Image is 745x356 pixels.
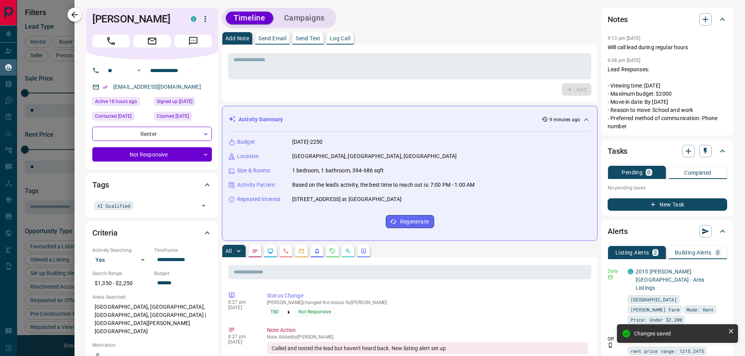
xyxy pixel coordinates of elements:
[283,248,289,254] svg: Calls
[276,12,333,24] button: Campaigns
[97,202,130,210] span: AI Qualified
[634,330,725,337] div: Changes saved
[92,301,212,338] p: [GEOGRAPHIC_DATA], [GEOGRAPHIC_DATA], [GEOGRAPHIC_DATA], [GEOGRAPHIC_DATA] | [GEOGRAPHIC_DATA][PE...
[92,247,150,254] p: Actively Searching:
[608,222,727,241] div: Alerts
[175,35,212,47] span: Message
[608,268,623,275] p: Daily
[133,35,171,47] span: Email
[608,225,628,237] h2: Alerts
[292,195,402,203] p: [STREET_ADDRESS] at [GEOGRAPHIC_DATA]
[686,306,714,313] span: Mode: Rent
[608,198,727,211] button: New Task
[267,300,588,305] p: [PERSON_NAME] changed the status for [PERSON_NAME]
[113,84,201,90] a: [EMAIL_ADDRESS][DOMAIN_NAME]
[92,13,179,25] h1: [PERSON_NAME]
[608,275,613,280] svg: Email
[267,326,588,334] p: Note Action
[608,10,727,29] div: Notes
[267,334,588,340] p: Note Added by [PERSON_NAME]
[298,308,331,316] span: Not Responsive
[92,254,150,266] div: Yes
[92,179,109,191] h2: Tags
[157,112,189,120] span: Claimed [DATE]
[239,115,283,124] p: Activity Summary
[345,248,351,254] svg: Opportunities
[102,84,108,90] svg: Email Verified
[298,248,305,254] svg: Emails
[292,181,475,189] p: Based on the lead's activity, the best time to reach out is: 7:00 PM - 1:00 AM
[157,98,192,105] span: Signed up [DATE]
[225,36,249,41] p: Add Note
[684,170,712,175] p: Completed
[228,334,255,339] p: 8:27 pm
[329,248,336,254] svg: Requests
[608,145,627,157] h2: Tasks
[92,277,150,290] p: $1,350 - $2,250
[154,112,212,123] div: Wed Aug 13 2025
[92,294,212,301] p: Areas Searched:
[608,182,727,194] p: No pending tasks
[229,112,591,127] div: Activity Summary9 minutes ago
[134,66,144,75] button: Open
[386,215,434,228] button: Regenerate
[92,97,150,108] div: Mon Aug 18 2025
[267,292,588,300] p: Status Change
[92,342,212,349] p: Motivation:
[549,116,580,123] p: 9 minutes ago
[95,98,137,105] span: Active 18 hours ago
[154,270,212,277] p: Budget:
[296,36,321,41] p: Send Text
[360,248,367,254] svg: Agent Actions
[226,12,273,24] button: Timeline
[237,167,270,175] p: Size & Rooms
[716,250,719,255] p: 0
[95,112,132,120] span: Contacted [DATE]
[608,36,641,41] p: 9:13 pm [DATE]
[608,335,623,342] p: Off
[330,36,350,41] p: Log Call
[237,181,275,189] p: Activity Pattern
[237,152,259,160] p: Location
[631,296,677,303] span: [GEOGRAPHIC_DATA]
[292,138,322,146] p: [DATE]-2250
[608,342,613,348] svg: Push Notification Only
[636,268,704,291] a: 2015 [PERSON_NAME][GEOGRAPHIC_DATA] - Area Listings
[622,170,643,175] p: Pending
[292,152,457,160] p: [GEOGRAPHIC_DATA], [GEOGRAPHIC_DATA], [GEOGRAPHIC_DATA]
[92,175,212,194] div: Tags
[615,250,649,255] p: Listing Alerts
[675,250,712,255] p: Building Alerts
[92,147,212,162] div: Not Responsive
[608,43,727,52] p: Will call lead during regular hours
[267,342,588,354] div: Called and texted the lead but haven't heard back. New listing alert set up
[154,247,212,254] p: Timeframe:
[92,127,212,141] div: Renter
[225,248,232,254] p: All
[314,248,320,254] svg: Listing Alerts
[92,270,150,277] p: Search Range:
[654,250,657,255] p: 2
[237,195,281,203] p: Repeated Interest
[631,347,704,355] span: rent price range: 1215,2475
[252,248,258,254] svg: Notes
[92,35,130,47] span: Call
[631,316,682,323] span: Price: Under $2,200
[191,16,196,22] div: condos.ca
[258,36,286,41] p: Send Email
[608,65,727,131] p: Lead Responses: - Viewing time: [DATE] - Maximum budget: $2000 - Move-in date: By [DATE] - Reason...
[631,306,679,313] span: [PERSON_NAME] Farm
[92,112,150,123] div: Wed Aug 13 2025
[92,224,212,242] div: Criteria
[267,248,274,254] svg: Lead Browsing Activity
[228,299,255,305] p: 8:27 pm
[92,227,118,239] h2: Criteria
[608,13,628,26] h2: Notes
[647,170,650,175] p: 0
[198,200,209,211] button: Open
[228,305,255,310] p: [DATE]
[228,339,255,345] p: [DATE]
[270,308,279,316] span: TBD
[608,58,641,63] p: 9:08 pm [DATE]
[154,97,212,108] div: Wed Aug 13 2025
